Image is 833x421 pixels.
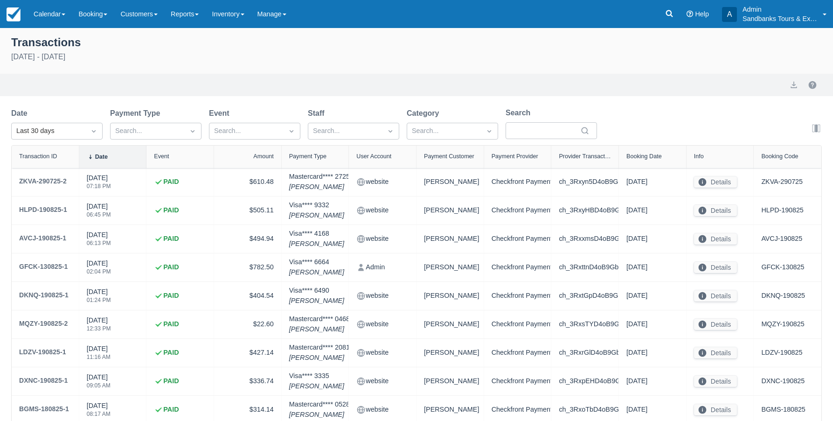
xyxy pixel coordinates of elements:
[559,261,611,274] div: ch_3RxttnD4oB9Gbrmp2Om4bbyP
[356,153,391,160] div: User Account
[19,403,69,414] div: BGMS-180825-1
[163,348,179,358] strong: PAID
[222,261,274,274] div: $782.50
[87,372,111,394] div: [DATE]
[87,326,111,331] div: 12:33 PM
[559,346,611,359] div: ch_3RxrGlD4oB9Gbrmp2wI026Lr
[424,232,476,246] div: [PERSON_NAME]
[87,411,111,417] div: 08:17 AM
[222,175,274,189] div: $610.48
[492,232,544,246] div: Checkfront Payments
[559,318,611,331] div: ch_3RxsTYD4oB9Gbrmp1auSWtLM
[19,318,68,329] div: MQZY-190825-2
[407,108,443,119] label: Category
[492,289,544,302] div: Checkfront Payments
[356,289,409,302] div: website
[11,108,31,119] label: Date
[110,108,164,119] label: Payment Type
[87,183,111,189] div: 07:18 PM
[19,261,68,274] a: GFCK-130825-1
[356,204,409,217] div: website
[694,347,737,358] button: Details
[492,375,544,388] div: Checkfront Payments
[87,354,111,360] div: 11:16 AM
[163,262,179,273] strong: PAID
[761,291,805,301] a: DKNQ-190825
[424,153,474,160] div: Payment Customer
[743,5,817,14] p: Admin
[559,289,611,302] div: ch_3RxtGpD4oB9Gbrmp0HiVcxEG
[19,375,68,388] a: DXNC-190825-1
[694,153,704,160] div: Info
[222,318,274,331] div: $22.60
[626,153,662,160] div: Booking Date
[19,318,68,331] a: MQZY-190825-2
[492,403,544,416] div: Checkfront Payments
[694,404,737,415] button: Details
[19,232,66,246] a: AVCJ-190825-1
[289,353,350,363] em: [PERSON_NAME]
[424,318,476,331] div: [PERSON_NAME]
[485,126,494,136] span: Dropdown icon
[163,177,179,187] strong: PAID
[722,7,737,22] div: A
[694,262,737,273] button: Details
[222,289,274,302] div: $404.54
[222,403,274,416] div: $314.14
[19,261,68,272] div: GFCK-130825-1
[761,405,805,415] a: BGMS-180825
[289,410,350,420] em: [PERSON_NAME]
[559,232,611,246] div: ch_3RxxmsD4oB9Gbrmp1amc3dWH
[19,204,67,215] div: HLPD-190825-1
[687,11,693,17] i: Help
[289,153,326,160] div: Payment Type
[761,262,804,273] a: GFCK-130825
[87,383,111,388] div: 09:05 AM
[761,234,802,244] a: AVCJ-190825
[19,289,69,301] div: DKNQ-190825-1
[289,239,344,249] em: [PERSON_NAME]
[87,269,111,274] div: 02:04 PM
[209,108,233,119] label: Event
[154,153,169,160] div: Event
[626,232,679,246] div: [DATE]
[19,403,69,416] a: BGMS-180825-1
[163,291,179,301] strong: PAID
[626,261,679,274] div: [DATE]
[163,234,179,244] strong: PAID
[424,204,476,217] div: [PERSON_NAME]
[626,318,679,331] div: [DATE]
[626,289,679,302] div: [DATE]
[19,289,69,302] a: DKNQ-190825-1
[356,346,409,359] div: website
[289,182,350,192] em: [PERSON_NAME]
[95,154,108,160] div: Date
[356,318,409,331] div: website
[492,318,544,331] div: Checkfront Payments
[19,346,66,359] a: LDZV-190825-1
[87,212,111,218] div: 06:45 PM
[19,375,68,386] div: DXNC-190825-1
[356,261,409,274] div: Admin
[492,204,544,217] div: Checkfront Payments
[289,343,350,363] div: Mastercard **** 2081
[289,324,350,335] em: [PERSON_NAME]
[386,126,395,136] span: Dropdown icon
[694,176,737,188] button: Details
[761,376,805,386] a: DXNC-190825
[87,287,111,309] div: [DATE]
[11,34,822,49] div: Transactions
[222,346,274,359] div: $427.14
[89,126,98,136] span: Dropdown icon
[87,230,111,252] div: [DATE]
[308,108,328,119] label: Staff
[743,14,817,23] p: Sandbanks Tours & Experiences
[694,319,737,330] button: Details
[87,344,111,365] div: [DATE]
[163,205,179,216] strong: PAID
[289,314,350,334] div: Mastercard **** 0468
[19,175,67,187] div: ZKVA-290725-2
[87,202,111,223] div: [DATE]
[289,172,350,192] div: Mastercard **** 2725
[424,346,476,359] div: [PERSON_NAME]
